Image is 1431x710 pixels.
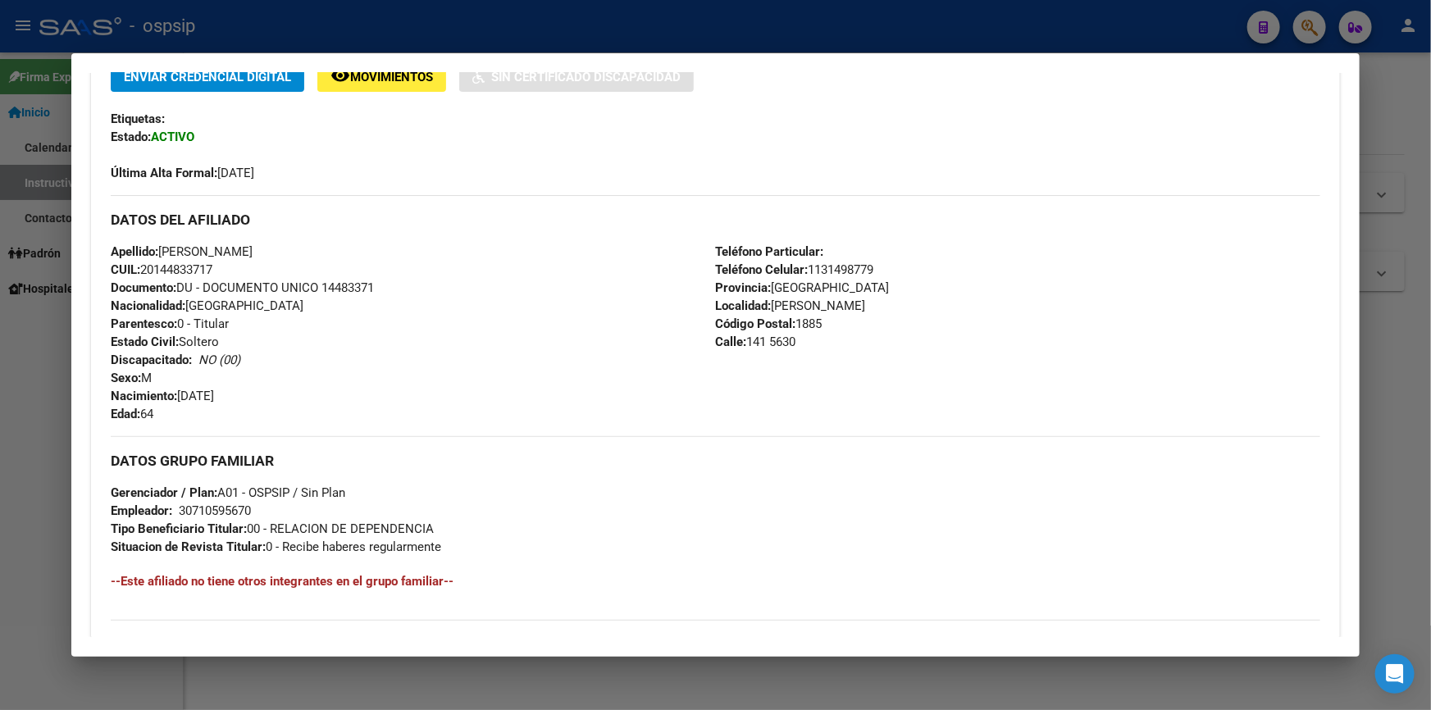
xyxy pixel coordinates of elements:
[111,572,1320,590] h4: --Este afiliado no tiene otros integrantes en el grupo familiar--
[111,521,434,536] span: 00 - RELACION DE DEPENDENCIA
[124,70,291,84] span: Enviar Credencial Digital
[111,353,192,367] strong: Discapacitado:
[111,130,151,144] strong: Estado:
[111,166,217,180] strong: Última Alta Formal:
[491,70,681,84] span: Sin Certificado Discapacidad
[111,521,247,536] strong: Tipo Beneficiario Titular:
[111,61,304,92] button: Enviar Credencial Digital
[111,452,1320,470] h3: DATOS GRUPO FAMILIAR
[111,112,165,126] strong: Etiquetas:
[111,262,212,277] span: 20144833717
[111,371,141,385] strong: Sexo:
[198,353,240,367] i: NO (00)
[111,244,253,259] span: [PERSON_NAME]
[350,70,433,84] span: Movimientos
[111,503,172,518] strong: Empleador:
[459,61,694,92] button: Sin Certificado Discapacidad
[111,335,219,349] span: Soltero
[151,130,194,144] strong: ACTIVO
[716,316,796,331] strong: Código Postal:
[716,262,874,277] span: 1131498779
[111,280,374,295] span: DU - DOCUMENTO UNICO 14483371
[716,298,866,313] span: [PERSON_NAME]
[716,280,772,295] strong: Provincia:
[111,166,254,180] span: [DATE]
[317,61,446,92] button: Movimientos
[179,502,251,520] div: 30710595670
[716,298,772,313] strong: Localidad:
[111,389,177,403] strong: Nacimiento:
[1375,654,1415,694] div: Open Intercom Messenger
[111,316,177,331] strong: Parentesco:
[111,407,153,421] span: 64
[111,485,345,500] span: A01 - OSPSIP / Sin Plan
[91,35,1340,647] div: Datos de Empadronamiento
[111,244,158,259] strong: Apellido:
[111,371,152,385] span: M
[111,539,441,554] span: 0 - Recibe haberes regularmente
[716,316,823,331] span: 1885
[111,485,217,500] strong: Gerenciador / Plan:
[716,335,796,349] span: 141 5630
[111,539,266,554] strong: Situacion de Revista Titular:
[716,262,809,277] strong: Teléfono Celular:
[111,262,140,277] strong: CUIL:
[111,298,185,313] strong: Nacionalidad:
[111,316,229,331] span: 0 - Titular
[716,335,747,349] strong: Calle:
[716,280,890,295] span: [GEOGRAPHIC_DATA]
[111,298,303,313] span: [GEOGRAPHIC_DATA]
[111,211,1320,229] h3: DATOS DEL AFILIADO
[330,66,350,85] mat-icon: remove_red_eye
[111,407,140,421] strong: Edad:
[111,389,214,403] span: [DATE]
[111,280,176,295] strong: Documento:
[111,335,179,349] strong: Estado Civil:
[716,244,824,259] strong: Teléfono Particular:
